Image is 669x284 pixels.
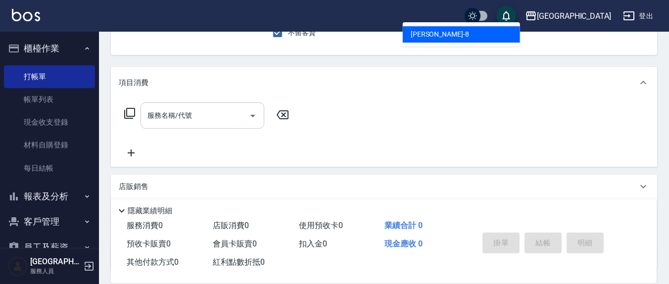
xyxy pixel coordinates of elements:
[4,134,95,156] a: 材料自購登錄
[4,88,95,111] a: 帳單列表
[4,65,95,88] a: 打帳單
[245,108,261,124] button: Open
[30,267,81,276] p: 服務人員
[213,239,257,248] span: 會員卡販賣 0
[384,239,423,248] span: 現金應收 0
[496,6,516,26] button: save
[111,198,657,222] div: 預收卡販賣
[8,256,28,276] img: Person
[619,7,657,25] button: 登出
[12,9,40,21] img: Logo
[4,209,95,235] button: 客戶管理
[127,221,163,230] span: 服務消費 0
[4,157,95,180] a: 每日結帳
[384,221,423,230] span: 業績合計 0
[128,206,172,216] p: 隱藏業績明細
[119,78,148,88] p: 項目消費
[127,239,171,248] span: 預收卡販賣 0
[127,257,179,267] span: 其他付款方式 0
[299,221,343,230] span: 使用預收卡 0
[30,257,81,267] h5: [GEOGRAPHIC_DATA]
[213,257,265,267] span: 紅利點數折抵 0
[111,67,657,98] div: 項目消費
[4,184,95,209] button: 報表及分析
[119,182,148,192] p: 店販銷售
[111,175,657,198] div: 店販銷售
[299,239,327,248] span: 扣入金 0
[4,111,95,134] a: 現金收支登錄
[521,6,615,26] button: [GEOGRAPHIC_DATA]
[4,235,95,260] button: 員工及薪資
[213,221,249,230] span: 店販消費 0
[411,29,469,40] span: [PERSON_NAME] -8
[4,36,95,61] button: 櫃檯作業
[537,10,611,22] div: [GEOGRAPHIC_DATA]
